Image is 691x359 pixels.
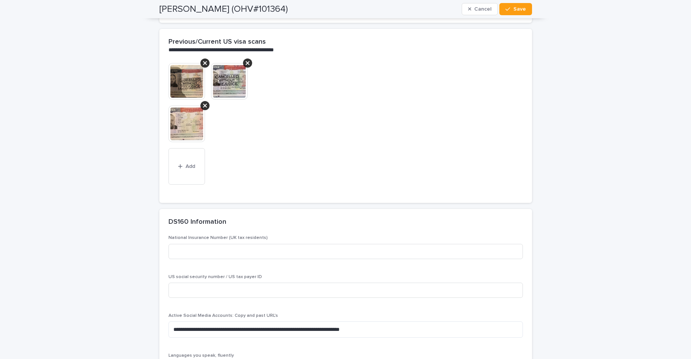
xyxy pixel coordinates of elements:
span: Active Social Media Accounts: Copy and past URL's [168,313,278,318]
span: Add [186,164,195,169]
span: US social security number / US tax payer ID [168,275,262,279]
h2: [PERSON_NAME] (OHV#101364) [159,4,288,15]
span: Cancel [474,6,491,12]
span: National Insurance Number (UK tax residents) [168,236,268,240]
button: Add [168,148,205,185]
span: Save [513,6,526,12]
h2: Previous/Current US visa scans [168,38,266,46]
span: Languages you speak, fluently [168,353,234,358]
button: Cancel [462,3,498,15]
h2: DS160 Information [168,218,226,226]
button: Save [499,3,532,15]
